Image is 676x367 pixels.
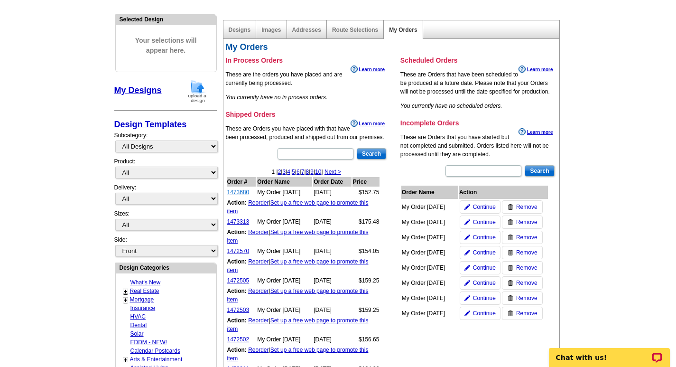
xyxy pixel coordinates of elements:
h2: My Orders [226,42,556,53]
a: Continue [460,276,500,290]
a: Continue [460,216,500,229]
td: [DATE] [313,276,352,285]
img: trashcan-icon.gif [508,280,513,286]
div: My Order [DATE] [402,233,454,242]
a: 1472503 [227,307,250,313]
a: My Orders [389,27,417,33]
div: My Order [DATE] [402,218,454,226]
div: My Order [DATE] [402,294,454,302]
p: These are Orders you have placed with that have been processed, produced and shipped out from our... [226,124,388,141]
a: 5 [292,169,295,175]
img: pencil-icon.gif [464,311,470,316]
a: Insurance [130,305,156,311]
span: Continue [473,233,496,242]
td: My Order [DATE] [257,188,312,197]
a: Next > [324,169,341,175]
a: Designs [229,27,251,33]
span: Remove [516,279,537,287]
td: [DATE] [313,335,352,344]
div: Side: [114,235,217,258]
td: My Order [DATE] [257,335,312,344]
a: What's New [130,279,161,286]
a: Reorder [248,199,269,206]
div: My Order [DATE] [402,203,454,211]
a: 1473313 [227,218,250,225]
a: My Designs [114,85,162,95]
a: Set up a free web page to promote this item [227,199,369,215]
span: Remove [516,203,537,211]
span: Remove [516,233,537,242]
a: Learn more [351,120,385,127]
div: My Order [DATE] [402,279,454,287]
a: Reorder [248,288,269,294]
div: Delivery: [114,183,217,209]
img: pencil-icon.gif [464,235,470,240]
a: Set up a free web page to promote this item [227,317,369,332]
a: Learn more [519,66,553,73]
img: trashcan-icon.gif [508,219,513,225]
em: You currently have no scheduled orders. [400,103,502,109]
img: pencil-icon.gif [464,295,470,301]
a: Continue [460,200,500,214]
a: Images [261,27,281,33]
a: + [124,288,128,295]
span: Your selections will appear here. [123,26,209,65]
td: $154.05 [352,246,380,256]
div: Selected Design [116,15,216,24]
b: Action: [227,199,247,206]
td: $175.48 [352,217,380,226]
td: $159.25 [352,305,380,315]
a: 8 [306,169,309,175]
td: $152.75 [352,188,380,197]
a: 1473680 [227,189,250,196]
th: Order # [227,177,256,187]
div: My Order [DATE] [402,248,454,257]
img: trashcan-icon.gif [508,265,513,271]
h3: In Process Orders [226,56,388,65]
h3: Shipped Orders [226,110,388,119]
td: My Order [DATE] [257,246,312,256]
a: Dental [130,322,147,329]
a: Continue [460,307,500,320]
td: | [227,286,380,304]
a: Reorder [248,229,269,235]
div: Design Categories [116,263,216,272]
img: trashcan-icon.gif [508,295,513,301]
td: $156.65 [352,335,380,344]
td: [DATE] [313,188,352,197]
td: $159.25 [352,276,380,285]
img: pencil-icon.gif [464,219,470,225]
a: Solar [130,330,144,337]
a: Real Estate [130,288,159,294]
a: 1472505 [227,277,250,284]
th: Order Name [257,177,312,187]
img: trashcan-icon.gif [508,311,513,316]
p: These are the orders you have placed and are currently being processed. [226,70,388,87]
span: Continue [473,248,496,257]
img: trashcan-icon.gif [508,250,513,255]
a: Calendar Postcards [130,348,180,354]
span: Remove [516,309,537,318]
img: upload-design [185,79,210,104]
td: | [227,198,380,216]
td: My Order [DATE] [257,217,312,226]
a: Set up a free web page to promote this item [227,347,369,362]
iframe: LiveChat chat widget [543,337,676,367]
span: Remove [516,263,537,272]
td: My Order [DATE] [257,305,312,315]
a: Mortgage [130,296,154,303]
a: Set up a free web page to promote this item [227,288,369,303]
span: Continue [473,294,496,302]
input: Search [525,165,554,177]
a: Addresses [292,27,321,33]
a: + [124,296,128,304]
a: Continue [460,246,500,259]
a: 10 [315,169,321,175]
span: Continue [473,203,496,211]
h3: Scheduled Orders [400,56,556,65]
span: Continue [473,263,496,272]
span: Remove [516,218,537,226]
a: HVAC [130,313,146,320]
